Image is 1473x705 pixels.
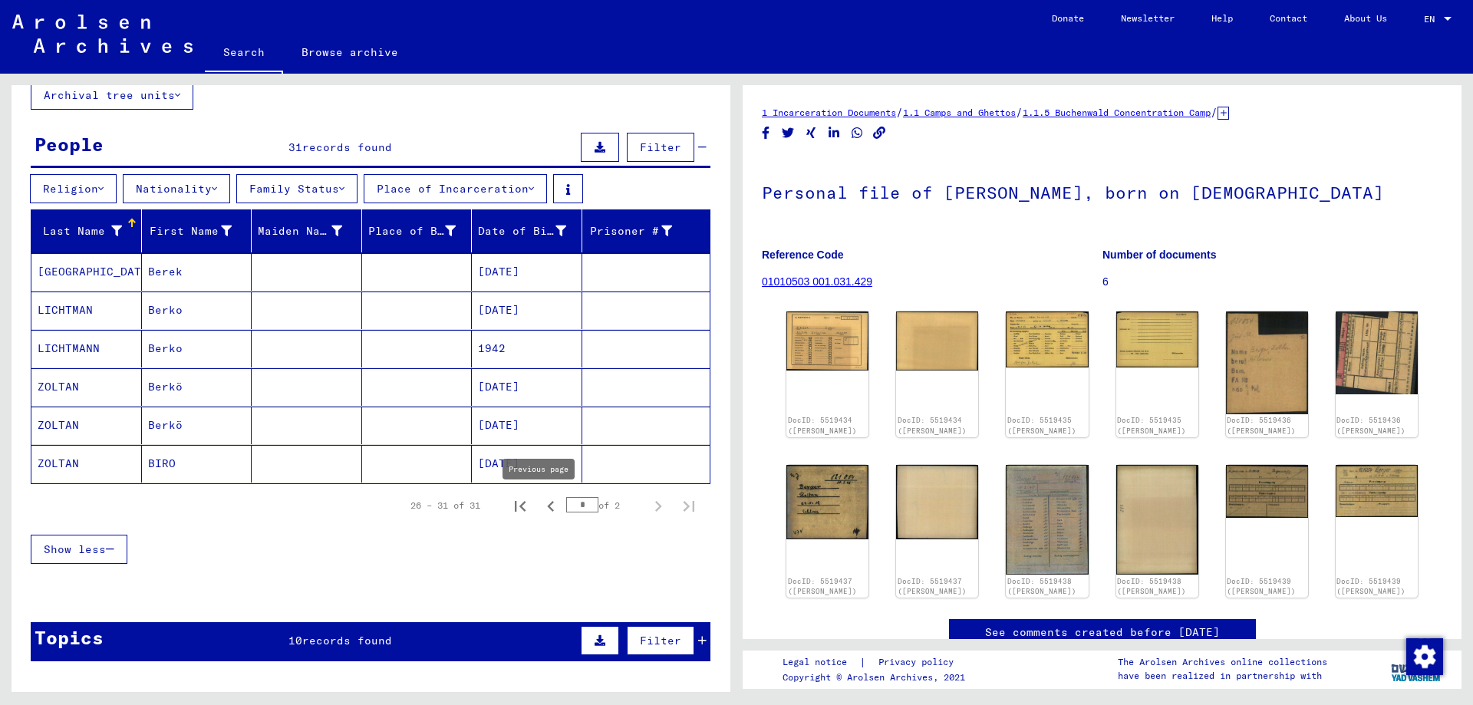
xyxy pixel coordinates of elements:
[31,368,142,406] mat-cell: ZOLTAN
[148,223,232,239] div: First Name
[142,368,252,406] mat-cell: Berkö
[786,311,868,371] img: 001.jpg
[30,174,117,203] button: Religion
[780,124,796,143] button: Share on Twitter
[898,577,967,596] a: DocID: 5519437 ([PERSON_NAME])
[31,81,193,110] button: Archival tree units
[472,209,582,252] mat-header-cell: Date of Birth
[258,223,342,239] div: Maiden Name
[1023,107,1211,118] a: 1.1.5 Buchenwald Concentration Camp
[783,654,972,670] div: |
[258,219,361,243] div: Maiden Name
[1211,105,1218,119] span: /
[674,490,704,521] button: Last page
[758,124,774,143] button: Share on Facebook
[12,15,193,53] img: Arolsen_neg.svg
[1007,577,1076,596] a: DocID: 5519438 ([PERSON_NAME])
[896,465,978,539] img: 002.jpg
[148,219,252,243] div: First Name
[505,490,535,521] button: First page
[627,133,694,162] button: Filter
[783,670,972,684] p: Copyright © Arolsen Archives, 2021
[252,209,362,252] mat-header-cell: Maiden Name
[288,634,302,647] span: 10
[566,498,643,512] div: of 2
[478,219,585,243] div: Date of Birth
[1007,416,1076,435] a: DocID: 5519435 ([PERSON_NAME])
[31,253,142,291] mat-cell: [GEOGRAPHIC_DATA]
[142,292,252,329] mat-cell: Berko
[478,223,566,239] div: Date of Birth
[1006,465,1088,575] img: 001.jpg
[588,223,673,239] div: Prisoner #
[35,130,104,158] div: People
[288,140,302,154] span: 31
[643,490,674,521] button: Next page
[142,209,252,252] mat-header-cell: First Name
[1405,637,1442,674] div: Zustimmung ändern
[1102,274,1442,290] p: 6
[472,368,582,406] mat-cell: [DATE]
[1336,416,1405,435] a: DocID: 5519436 ([PERSON_NAME])
[535,490,566,521] button: Previous page
[788,577,857,596] a: DocID: 5519437 ([PERSON_NAME])
[31,535,127,564] button: Show less
[472,253,582,291] mat-cell: [DATE]
[362,209,473,252] mat-header-cell: Place of Birth
[472,407,582,444] mat-cell: [DATE]
[788,416,857,435] a: DocID: 5519434 ([PERSON_NAME])
[38,219,141,243] div: Last Name
[985,624,1220,641] a: See comments created before [DATE]
[236,174,358,203] button: Family Status
[1118,655,1327,669] p: The Arolsen Archives online collections
[472,292,582,329] mat-cell: [DATE]
[866,654,972,670] a: Privacy policy
[1116,311,1198,367] img: 002.jpg
[302,634,392,647] span: records found
[849,124,865,143] button: Share on WhatsApp
[142,407,252,444] mat-cell: Berkö
[142,330,252,367] mat-cell: Berko
[1117,577,1186,596] a: DocID: 5519438 ([PERSON_NAME])
[762,107,896,118] a: 1 Incarceration Documents
[1016,105,1023,119] span: /
[1336,465,1418,517] img: 002.jpg
[588,219,692,243] div: Prisoner #
[640,140,681,154] span: Filter
[31,330,142,367] mat-cell: LICHTMANN
[364,174,547,203] button: Place of Incarceration
[1006,311,1088,367] img: 001.jpg
[1116,465,1198,575] img: 002.jpg
[283,34,417,71] a: Browse archive
[472,330,582,367] mat-cell: 1942
[896,105,903,119] span: /
[142,445,252,483] mat-cell: BIRO
[872,124,888,143] button: Copy link
[31,209,142,252] mat-header-cell: Last Name
[205,34,283,74] a: Search
[786,465,868,539] img: 001.jpg
[1226,465,1308,518] img: 001.jpg
[1102,249,1217,261] b: Number of documents
[826,124,842,143] button: Share on LinkedIn
[1117,416,1186,435] a: DocID: 5519435 ([PERSON_NAME])
[35,624,104,651] div: Topics
[368,219,476,243] div: Place of Birth
[31,445,142,483] mat-cell: ZOLTAN
[123,174,230,203] button: Nationality
[803,124,819,143] button: Share on Xing
[410,499,480,512] div: 26 – 31 of 31
[368,223,456,239] div: Place of Birth
[1388,650,1445,688] img: yv_logo.png
[582,209,710,252] mat-header-cell: Prisoner #
[44,542,106,556] span: Show less
[1424,13,1435,25] mat-select-trigger: EN
[903,107,1016,118] a: 1.1 Camps and Ghettos
[302,140,392,154] span: records found
[898,416,967,435] a: DocID: 5519434 ([PERSON_NAME])
[762,157,1442,225] h1: Personal file of [PERSON_NAME], born on [DEMOGRAPHIC_DATA]
[38,223,122,239] div: Last Name
[896,311,978,370] img: 002.jpg
[472,445,582,483] mat-cell: [DATE]
[762,249,844,261] b: Reference Code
